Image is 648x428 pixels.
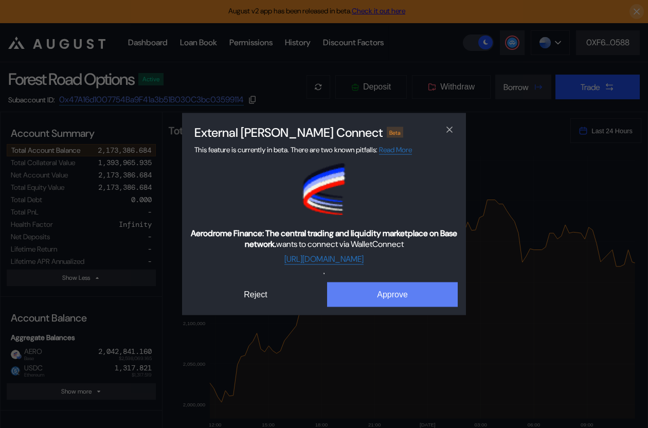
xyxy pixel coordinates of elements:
button: Approve [327,282,458,307]
img: Aerodrome Finance: The central trading and liquidity marketplace on Base network. logo [298,164,350,215]
span: This feature is currently in beta. There are two known pitfalls: [194,145,412,155]
button: Reject [190,282,321,307]
b: Aerodrome Finance: The central trading and liquidity marketplace on Base network. [191,228,457,249]
button: close modal [441,121,458,138]
span: wants to connect via WalletConnect [190,228,458,249]
div: Beta [387,127,403,137]
a: [URL][DOMAIN_NAME] [284,254,364,265]
a: Read More [379,145,412,155]
h2: External [PERSON_NAME] Connect [194,124,383,140]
